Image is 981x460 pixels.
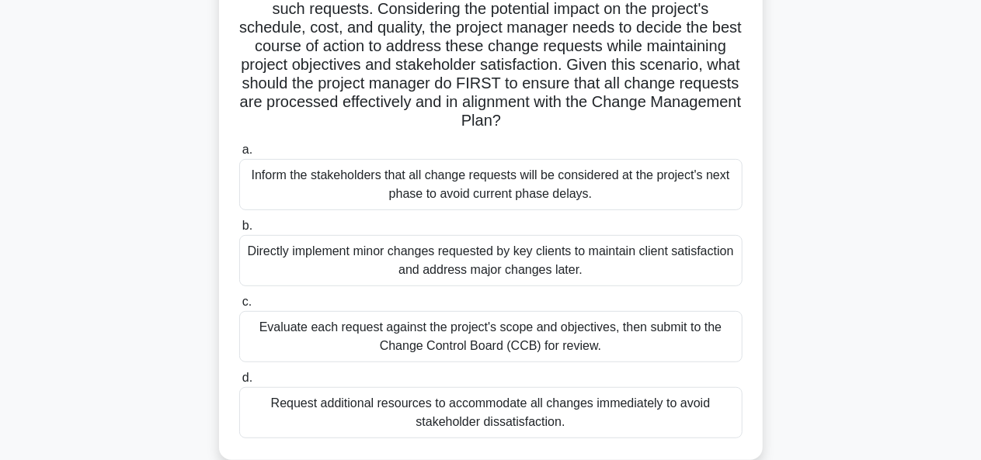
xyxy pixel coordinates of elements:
div: Evaluate each request against the project's scope and objectives, then submit to the Change Contr... [239,311,743,362]
span: c. [242,295,252,308]
div: Request additional resources to accommodate all changes immediately to avoid stakeholder dissatis... [239,387,743,438]
div: Directly implement minor changes requested by key clients to maintain client satisfaction and add... [239,235,743,286]
div: Inform the stakeholders that all change requests will be considered at the project's next phase t... [239,159,743,210]
span: b. [242,219,252,232]
span: d. [242,371,252,384]
span: a. [242,143,252,156]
